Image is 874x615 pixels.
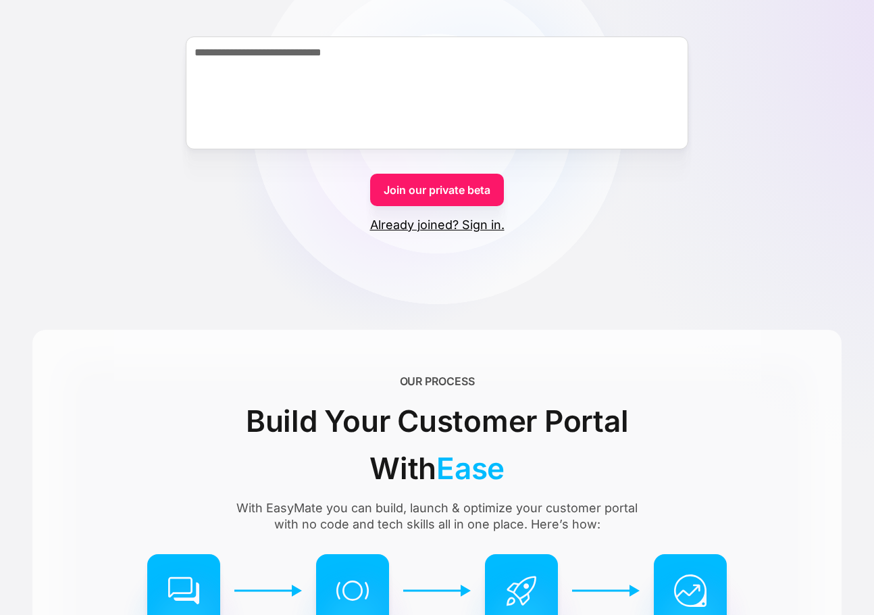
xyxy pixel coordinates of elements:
div: OUR PROCESS [400,373,475,389]
a: Join our private beta [370,174,504,206]
form: Form [32,12,842,233]
div: Build Your Customer Portal With [224,397,650,492]
div: With EasyMate you can build, launch & optimize your customer portal with no code and tech skills ... [224,500,650,533]
a: Already joined? Sign in. [370,217,505,233]
span: Ease [436,445,505,492]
